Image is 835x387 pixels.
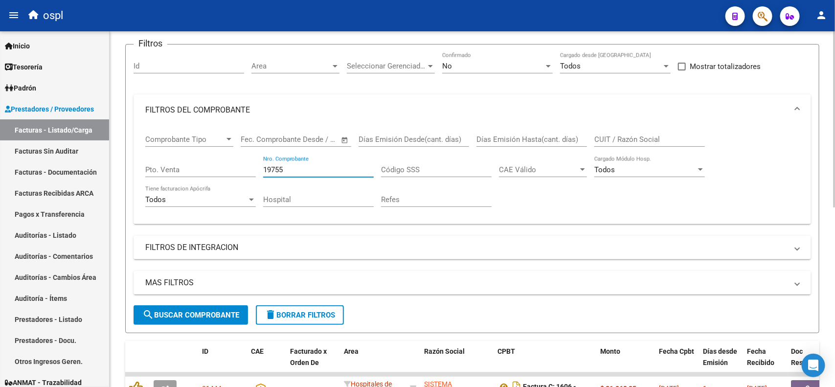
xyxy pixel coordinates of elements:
datatable-header-cell: CAE [247,341,286,384]
mat-panel-title: MAS FILTROS [145,277,788,288]
span: Razón Social [424,347,465,355]
datatable-header-cell: Fecha Cpbt [655,341,699,384]
span: Todos [594,165,615,174]
datatable-header-cell: Area [340,341,406,384]
datatable-header-cell: Monto [596,341,655,384]
span: Facturado x Orden De [290,347,327,366]
mat-expansion-panel-header: MAS FILTROS [134,271,811,295]
span: Mostrar totalizadores [690,61,761,72]
mat-expansion-panel-header: FILTROS DE INTEGRACION [134,236,811,259]
div: FILTROS DEL COMPROBANTE [134,126,811,224]
span: Fecha Cpbt [659,347,694,355]
span: ID [202,347,208,355]
datatable-header-cell: Fecha Recibido [743,341,787,384]
mat-icon: person [815,9,827,21]
datatable-header-cell: ID [198,341,247,384]
span: Area [251,62,331,70]
span: Monto [600,347,620,355]
datatable-header-cell: Días desde Emisión [699,341,743,384]
span: Comprobante Tipo [145,135,225,144]
span: CPBT [497,347,515,355]
span: Seleccionar Gerenciador [347,62,426,70]
span: Todos [560,62,581,70]
span: Area [344,347,359,355]
button: Open calendar [339,135,351,146]
input: Fecha inicio [241,135,280,144]
span: Todos [145,195,166,204]
button: Borrar Filtros [256,305,344,325]
datatable-header-cell: CPBT [494,341,596,384]
mat-icon: menu [8,9,20,21]
datatable-header-cell: Facturado x Orden De [286,341,340,384]
span: Fecha Recibido [747,347,774,366]
mat-icon: search [142,309,154,320]
span: Buscar Comprobante [142,311,239,319]
span: Doc Respaldatoria [791,347,835,366]
mat-expansion-panel-header: FILTROS DEL COMPROBANTE [134,94,811,126]
mat-panel-title: FILTROS DEL COMPROBANTE [145,105,788,115]
button: Buscar Comprobante [134,305,248,325]
span: No [442,62,452,70]
span: Prestadores / Proveedores [5,104,94,114]
span: ospl [43,5,63,26]
span: CAE Válido [499,165,578,174]
h3: Filtros [134,37,167,50]
span: Borrar Filtros [265,311,335,319]
mat-icon: delete [265,309,276,320]
datatable-header-cell: Razón Social [420,341,494,384]
div: Open Intercom Messenger [802,354,825,377]
span: Padrón [5,83,36,93]
input: Fecha fin [289,135,337,144]
span: Días desde Emisión [703,347,737,366]
span: CAE [251,347,264,355]
span: Tesorería [5,62,43,72]
span: Inicio [5,41,30,51]
mat-panel-title: FILTROS DE INTEGRACION [145,242,788,253]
